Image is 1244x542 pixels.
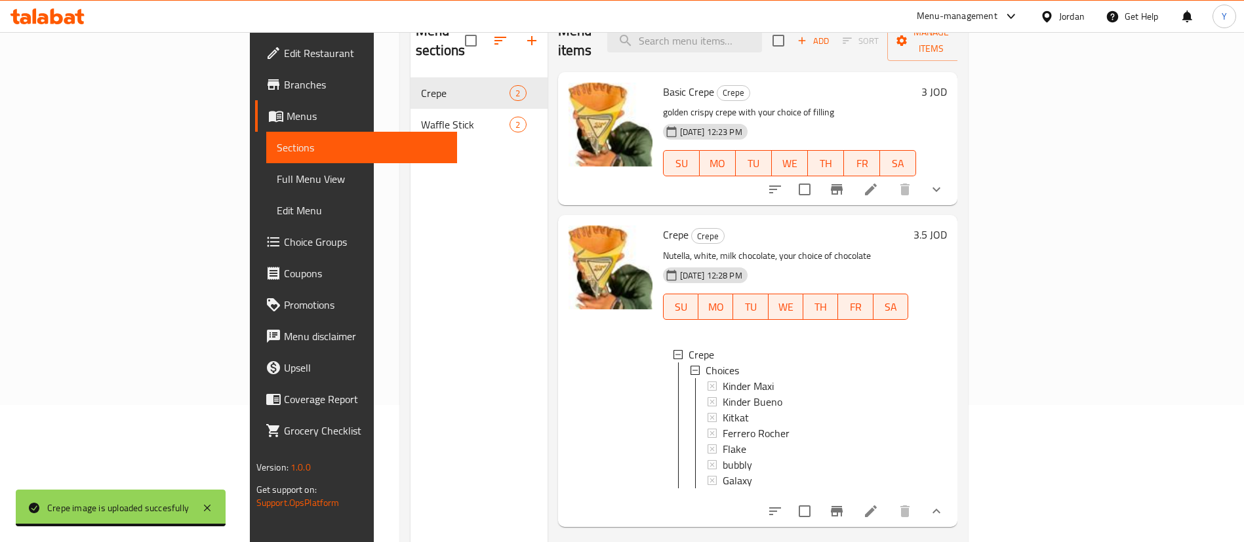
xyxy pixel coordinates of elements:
button: FR [844,150,880,176]
span: MO [705,154,731,173]
h6: 3 JOD [921,83,947,101]
span: Flake [723,441,746,457]
button: TU [733,294,768,320]
span: Waffle Stick [421,117,510,132]
p: Nutella, white, milk chocolate, your choice of chocolate [663,248,909,264]
span: MO [704,298,728,317]
a: Coverage Report [255,383,458,415]
span: Manage items [898,24,965,57]
span: Branches [284,77,447,92]
input: search [607,29,762,52]
a: Grocery Checklist [255,415,458,446]
span: SU [669,298,693,317]
span: TU [738,298,763,317]
button: Add section [516,25,548,56]
span: Select section [765,27,792,54]
button: sort-choices [759,174,791,205]
span: SU [669,154,694,173]
div: Crepe [691,228,725,244]
button: WE [769,294,803,320]
h2: Menu items [558,21,592,60]
span: Crepe [421,85,510,101]
button: MO [700,150,736,176]
img: Basic Crepe [569,83,652,166]
span: TH [809,298,833,317]
a: Branches [255,69,458,100]
span: Kinder Bueno [723,394,782,410]
button: delete [889,495,921,527]
span: Coupons [284,265,447,281]
span: Select all sections [457,27,485,54]
div: Crepe image is uploaded succesfully [47,501,189,515]
span: 1.0.0 [291,459,311,476]
span: Crepe [663,225,689,244]
div: items [510,117,526,132]
span: bubbly [723,457,752,473]
button: Manage items [887,20,975,61]
span: 2 [510,119,525,131]
button: show more [921,174,952,205]
div: Menu-management [917,9,997,24]
button: MO [698,294,733,320]
button: Branch-specific-item [821,495,853,527]
span: Add [795,33,831,48]
span: Full Menu View [277,171,447,187]
p: golden crispy crepe with your choice of filling [663,104,917,121]
span: [DATE] 12:23 PM [675,126,748,138]
a: Upsell [255,352,458,383]
img: Crepe [569,225,652,309]
span: TU [741,154,767,173]
span: Coverage Report [284,391,447,407]
span: Edit Menu [277,203,447,218]
a: Choice Groups [255,226,458,258]
button: SU [663,150,700,176]
a: Full Menu View [266,163,458,195]
span: Crepe [717,85,750,100]
span: Upsell [284,360,447,376]
button: sort-choices [759,495,791,527]
div: Crepe2 [411,77,548,109]
span: Crepe [692,229,724,244]
span: SA [879,298,903,317]
span: WE [774,298,798,317]
span: TH [813,154,839,173]
span: Get support on: [256,481,317,498]
button: show more [921,495,952,527]
span: Choice Groups [284,234,447,250]
div: Jordan [1059,9,1085,24]
span: Galaxy [723,473,752,488]
span: Promotions [284,297,447,313]
a: Edit Restaurant [255,37,458,69]
h6: 3.5 JOD [913,225,947,244]
span: Select section first [834,31,887,51]
span: Basic Crepe [663,82,714,102]
button: FR [838,294,873,320]
span: Menu disclaimer [284,328,447,344]
svg: Show Choices [929,182,944,197]
span: Sort sections [485,25,516,56]
button: TH [808,150,844,176]
a: Edit menu item [863,503,879,519]
span: WE [777,154,803,173]
span: Sections [277,140,447,155]
span: SA [885,154,911,173]
span: FR [849,154,875,173]
span: Version: [256,459,289,476]
span: Kitkat [723,410,749,425]
span: Kinder Maxi [723,378,774,394]
span: Menus [287,108,447,124]
div: items [510,85,526,101]
a: Promotions [255,289,458,320]
a: Support.OpsPlatform [256,494,340,511]
a: Coupons [255,258,458,289]
button: delete [889,174,921,205]
button: Branch-specific-item [821,174,853,205]
span: Edit Restaurant [284,45,447,61]
a: Menu disclaimer [255,320,458,352]
span: Select to update [791,176,818,203]
span: Y [1222,9,1227,24]
a: Sections [266,132,458,163]
span: Add item [792,31,834,51]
